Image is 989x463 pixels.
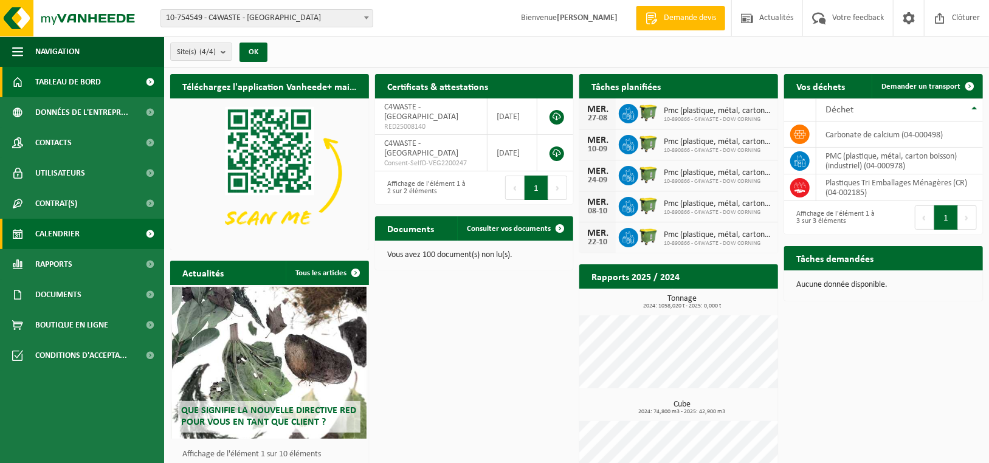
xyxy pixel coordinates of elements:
span: Utilisateurs [35,158,85,188]
button: Next [958,205,977,230]
button: Previous [915,205,934,230]
span: Documents [35,280,81,310]
td: carbonate de calcium (04-000498) [816,122,983,148]
span: Pmc (plastique, métal, carton boisson) (industriel) [664,168,772,178]
span: 10-890866 - C4WASTE - DOW CORNING [664,147,772,154]
count: (4/4) [199,48,216,56]
td: Plastiques Tri Emballages Ménagères (CR) (04-002185) [816,174,983,201]
td: PMC (plastique, métal, carton boisson) (industriel) (04-000978) [816,148,983,174]
h2: Rapports 2025 / 2024 [579,264,692,288]
td: [DATE] [488,135,537,171]
td: [DATE] [488,98,537,135]
img: WB-1100-HPE-GN-50 [638,226,659,247]
img: WB-1100-HPE-GN-50 [638,133,659,154]
span: Conditions d'accepta... [35,340,127,371]
div: 22-10 [585,238,610,247]
span: Rapports [35,249,72,280]
span: 2024: 1058,020 t - 2025: 0,000 t [585,303,778,309]
img: WB-1100-HPE-GN-50 [638,164,659,185]
span: Que signifie la nouvelle directive RED pour vous en tant que client ? [181,406,356,427]
img: WB-1100-HPE-GN-50 [638,102,659,123]
button: 1 [525,176,548,200]
a: Demander un transport [872,74,982,98]
a: Tous les articles [286,261,368,285]
div: MER. [585,135,610,145]
button: 1 [934,205,958,230]
button: OK [239,43,267,62]
span: Consent-SelfD-VEG2200247 [384,159,478,168]
span: C4WASTE - [GEOGRAPHIC_DATA] [384,139,458,158]
h2: Tâches planifiées [579,74,673,98]
button: Next [548,176,567,200]
div: MER. [585,197,610,207]
span: Données de l'entrepr... [35,97,128,128]
span: RED25008140 [384,122,478,132]
img: Download de VHEPlus App [170,98,369,247]
h3: Tonnage [585,295,778,309]
a: Consulter les rapports [672,288,777,312]
h3: Cube [585,400,778,415]
span: 10-890866 - C4WASTE - DOW CORNING [664,178,772,185]
a: Consulter vos documents [457,216,572,241]
div: 08-10 [585,207,610,216]
span: Consulter vos documents [467,225,551,233]
span: Boutique en ligne [35,310,108,340]
span: Calendrier [35,219,80,249]
button: Site(s)(4/4) [170,43,232,61]
span: 10-754549 - C4WASTE - MONT-SUR-MARCHIENNE [160,9,373,27]
a: Que signifie la nouvelle directive RED pour vous en tant que client ? [172,287,367,439]
div: 10-09 [585,145,610,154]
h2: Actualités [170,261,236,284]
p: Affichage de l'élément 1 sur 10 éléments [182,450,363,459]
span: Navigation [35,36,80,67]
div: Affichage de l'élément 1 à 3 sur 3 éléments [790,204,877,231]
h2: Tâches demandées [784,246,886,270]
strong: [PERSON_NAME] [557,13,618,22]
p: Aucune donnée disponible. [796,281,971,289]
span: Pmc (plastique, métal, carton boisson) (industriel) [664,137,772,147]
span: C4WASTE - [GEOGRAPHIC_DATA] [384,103,458,122]
p: Vous avez 100 document(s) non lu(s). [387,251,562,259]
span: Contacts [35,128,72,158]
h2: Certificats & attestations [375,74,500,98]
span: Pmc (plastique, métal, carton boisson) (industriel) [664,199,772,209]
span: 10-890866 - C4WASTE - DOW CORNING [664,209,772,216]
span: Demander un transport [881,83,960,91]
span: Pmc (plastique, métal, carton boisson) (industriel) [664,230,772,240]
span: Pmc (plastique, métal, carton boisson) (industriel) [664,106,772,116]
span: 10-890866 - C4WASTE - DOW CORNING [664,240,772,247]
span: Déchet [825,105,853,115]
span: Site(s) [177,43,216,61]
button: Previous [505,176,525,200]
span: 10-754549 - C4WASTE - MONT-SUR-MARCHIENNE [161,10,373,27]
span: 10-890866 - C4WASTE - DOW CORNING [664,116,772,123]
h2: Vos déchets [784,74,857,98]
h2: Documents [375,216,446,240]
a: Demande devis [636,6,725,30]
span: Tableau de bord [35,67,101,97]
span: 2024: 74,800 m3 - 2025: 42,900 m3 [585,409,778,415]
div: MER. [585,228,610,238]
span: Contrat(s) [35,188,77,219]
div: Affichage de l'élément 1 à 2 sur 2 éléments [381,174,468,201]
div: MER. [585,105,610,114]
div: 24-09 [585,176,610,185]
span: Demande devis [661,12,719,24]
div: 27-08 [585,114,610,123]
div: MER. [585,166,610,176]
h2: Téléchargez l'application Vanheede+ maintenant! [170,74,369,98]
img: WB-1100-HPE-GN-50 [638,195,659,216]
